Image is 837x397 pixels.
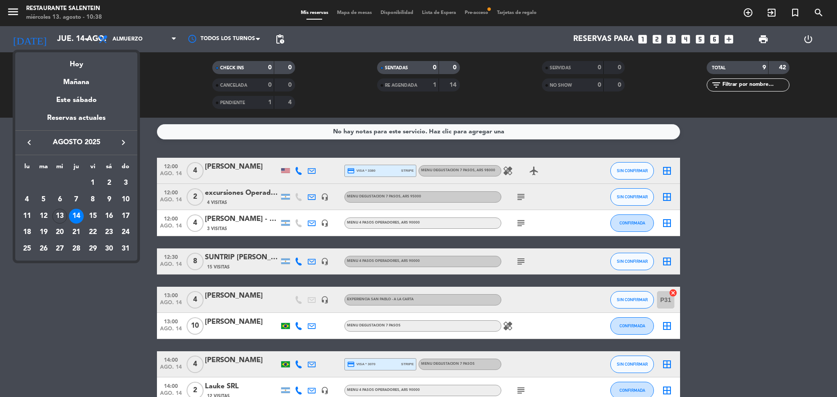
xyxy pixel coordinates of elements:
[85,191,101,208] td: 8 de agosto de 2025
[101,224,118,241] td: 23 de agosto de 2025
[19,162,35,175] th: lunes
[118,192,133,207] div: 10
[102,192,116,207] div: 9
[20,192,34,207] div: 4
[20,225,34,240] div: 18
[15,52,137,70] div: Hoy
[20,209,34,224] div: 11
[51,224,68,241] td: 20 de agosto de 2025
[19,224,35,241] td: 18 de agosto de 2025
[117,241,134,257] td: 31 de agosto de 2025
[21,137,37,148] button: keyboard_arrow_left
[36,209,51,224] div: 12
[68,191,85,208] td: 7 de agosto de 2025
[101,191,118,208] td: 9 de agosto de 2025
[118,209,133,224] div: 17
[35,208,52,224] td: 12 de agosto de 2025
[69,192,84,207] div: 7
[19,208,35,224] td: 11 de agosto de 2025
[118,241,133,256] div: 31
[118,225,133,240] div: 24
[117,175,134,191] td: 3 de agosto de 2025
[117,224,134,241] td: 24 de agosto de 2025
[51,241,68,257] td: 27 de agosto de 2025
[85,224,101,241] td: 22 de agosto de 2025
[36,241,51,256] div: 26
[35,191,52,208] td: 5 de agosto de 2025
[69,241,84,256] div: 28
[69,225,84,240] div: 21
[85,176,100,190] div: 1
[52,192,67,207] div: 6
[102,225,116,240] div: 23
[68,162,85,175] th: jueves
[101,241,118,257] td: 30 de agosto de 2025
[101,208,118,224] td: 16 de agosto de 2025
[15,70,137,88] div: Mañana
[68,241,85,257] td: 28 de agosto de 2025
[51,208,68,224] td: 13 de agosto de 2025
[102,241,116,256] div: 30
[20,241,34,256] div: 25
[101,162,118,175] th: sábado
[19,175,85,191] td: AGO.
[102,176,116,190] div: 2
[117,208,134,224] td: 17 de agosto de 2025
[118,176,133,190] div: 3
[36,192,51,207] div: 5
[85,225,100,240] div: 22
[69,209,84,224] div: 14
[35,162,52,175] th: martes
[19,241,35,257] td: 25 de agosto de 2025
[52,209,67,224] div: 13
[85,241,101,257] td: 29 de agosto de 2025
[37,137,116,148] span: agosto 2025
[85,175,101,191] td: 1 de agosto de 2025
[85,209,100,224] div: 15
[51,162,68,175] th: miércoles
[85,241,100,256] div: 29
[117,162,134,175] th: domingo
[116,137,131,148] button: keyboard_arrow_right
[68,224,85,241] td: 21 de agosto de 2025
[19,191,35,208] td: 4 de agosto de 2025
[101,175,118,191] td: 2 de agosto de 2025
[68,208,85,224] td: 14 de agosto de 2025
[36,225,51,240] div: 19
[118,137,129,148] i: keyboard_arrow_right
[35,224,52,241] td: 19 de agosto de 2025
[85,162,101,175] th: viernes
[52,241,67,256] div: 27
[24,137,34,148] i: keyboard_arrow_left
[15,112,137,130] div: Reservas actuales
[85,192,100,207] div: 8
[52,225,67,240] div: 20
[102,209,116,224] div: 16
[35,241,52,257] td: 26 de agosto de 2025
[117,191,134,208] td: 10 de agosto de 2025
[85,208,101,224] td: 15 de agosto de 2025
[51,191,68,208] td: 6 de agosto de 2025
[15,88,137,112] div: Este sábado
